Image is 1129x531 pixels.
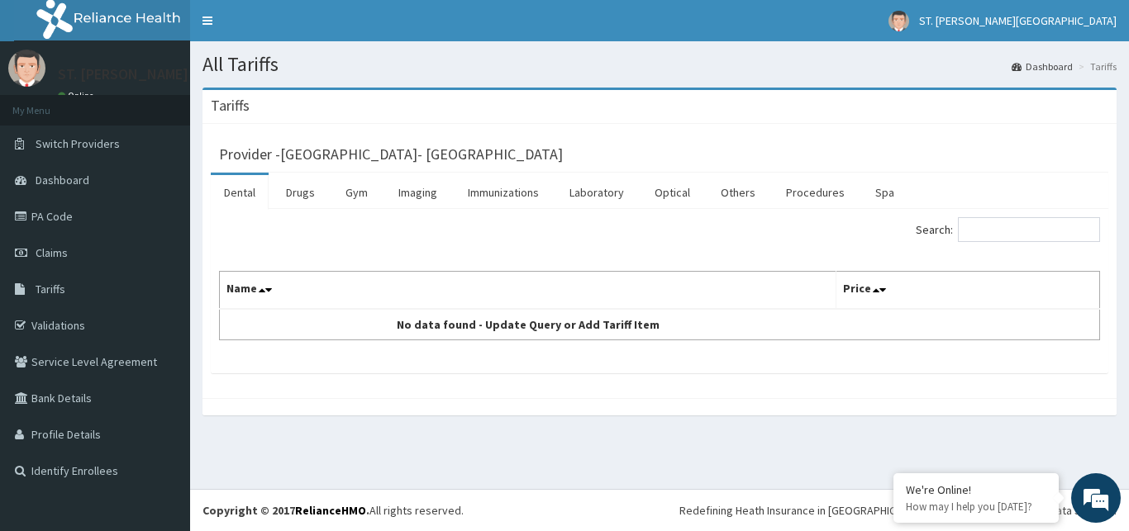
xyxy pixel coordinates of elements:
th: Name [220,272,836,310]
h1: All Tariffs [202,54,1117,75]
span: Switch Providers [36,136,120,151]
a: Dental [211,175,269,210]
input: Search: [958,217,1100,242]
footer: All rights reserved. [190,489,1129,531]
th: Price [836,272,1100,310]
a: Procedures [773,175,858,210]
a: Imaging [385,175,450,210]
a: Optical [641,175,703,210]
li: Tariffs [1074,59,1117,73]
h3: Provider - [GEOGRAPHIC_DATA]- [GEOGRAPHIC_DATA] [219,147,563,162]
span: Tariffs [36,282,65,296]
span: Dashboard [36,173,89,187]
a: RelianceHMO [295,503,366,518]
td: No data found - Update Query or Add Tariff Item [220,309,836,340]
strong: Copyright © 2017 . [202,503,369,518]
img: User Image [888,11,909,31]
a: Others [707,175,769,210]
span: ST. [PERSON_NAME][GEOGRAPHIC_DATA] [919,13,1117,28]
a: Immunizations [455,175,552,210]
a: Dashboard [1012,59,1073,73]
span: Claims [36,245,68,260]
a: Online [58,90,98,102]
a: Gym [332,175,381,210]
a: Drugs [273,175,328,210]
h3: Tariffs [211,98,250,113]
p: How may I help you today? [906,500,1046,514]
p: ST. [PERSON_NAME][GEOGRAPHIC_DATA] [58,67,325,82]
div: Redefining Heath Insurance in [GEOGRAPHIC_DATA] using Telemedicine and Data Science! [679,502,1117,519]
label: Search: [916,217,1100,242]
img: User Image [8,50,45,87]
a: Spa [862,175,907,210]
a: Laboratory [556,175,637,210]
div: We're Online! [906,482,1046,497]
